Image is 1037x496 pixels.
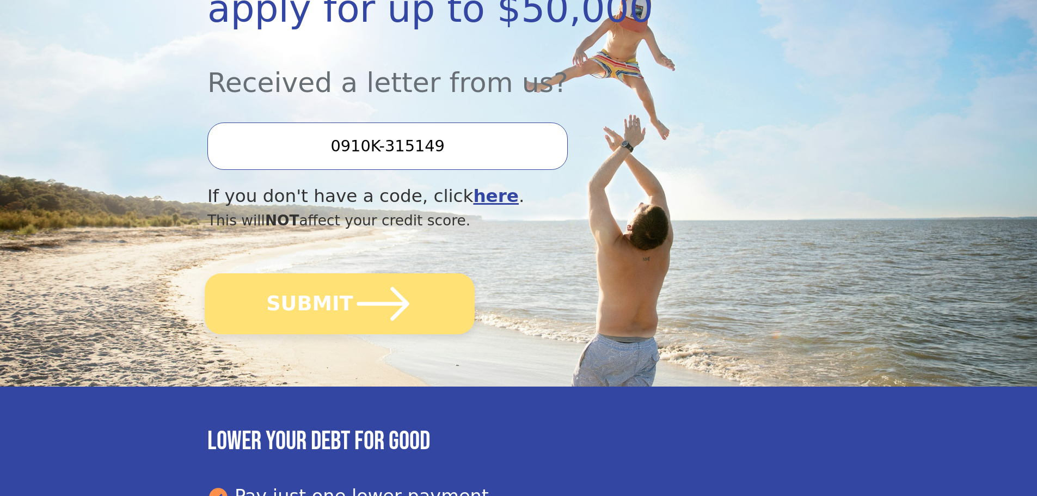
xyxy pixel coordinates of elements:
[473,186,519,206] a: here
[207,123,568,169] input: Enter your Offer Code:
[207,37,737,103] div: Received a letter from us?
[205,273,475,334] button: SUBMIT
[207,426,830,457] h3: Lower your debt for good
[265,212,299,229] span: NOT
[207,210,737,231] div: This will affect your credit score.
[207,183,737,210] div: If you don't have a code, click .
